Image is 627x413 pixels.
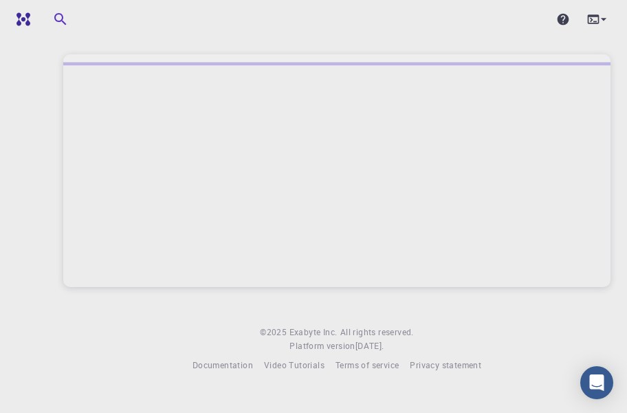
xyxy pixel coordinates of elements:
[410,359,481,372] a: Privacy statement
[192,359,253,372] a: Documentation
[340,326,414,339] span: All rights reserved.
[335,359,399,372] a: Terms of service
[264,359,324,370] span: Video Tutorials
[192,359,253,370] span: Documentation
[264,359,324,372] a: Video Tutorials
[289,326,338,337] span: Exabyte Inc.
[410,359,481,370] span: Privacy statement
[289,326,338,339] a: Exabyte Inc.
[580,366,613,399] div: Open Intercom Messenger
[355,339,384,353] a: [DATE].
[335,359,399,370] span: Terms of service
[355,340,384,351] span: [DATE] .
[11,12,30,26] img: logo
[289,339,355,353] span: Platform version
[260,326,289,339] span: © 2025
